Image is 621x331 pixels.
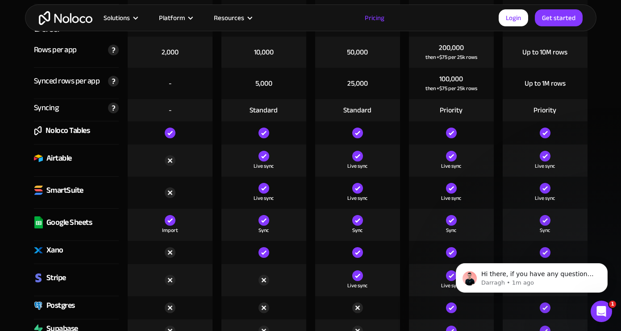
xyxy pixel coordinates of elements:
a: home [39,11,92,25]
div: Platform [159,12,185,24]
div: Up to 10M rows [522,47,567,57]
div: Live sync [347,281,367,290]
div: SmartSuite [46,184,83,197]
div: Live sync [535,161,555,170]
div: Live sync [254,194,274,203]
div: Resources [203,12,262,24]
div: Airtable [46,152,72,165]
div: Live sync [347,194,367,203]
a: Pricing [354,12,396,24]
div: Sync [446,226,456,235]
div: 50,000 [347,47,368,57]
div: Solutions [104,12,130,24]
div: Solutions [92,12,148,24]
div: Platform [148,12,203,24]
div: 200,000 [439,43,464,53]
div: Sync [258,226,269,235]
div: Stripe [46,271,66,285]
div: Sync [352,226,363,235]
div: Import [162,226,178,235]
div: Live sync [441,281,461,290]
div: 100,000 [439,74,463,84]
iframe: Intercom live chat [591,301,612,322]
div: Postgres [46,299,75,312]
div: Resources [214,12,244,24]
div: then +$75 per 25k rows [425,84,477,93]
span: 1 [609,301,616,308]
div: - [169,105,171,115]
div: Live sync [347,161,367,170]
div: 25,000 [347,79,368,88]
div: Standard [250,105,278,115]
div: Live sync [441,161,461,170]
div: Live sync [254,161,274,170]
div: Syncing [34,101,59,115]
div: Noloco Tables [46,124,90,137]
div: Priority [440,105,463,115]
div: 5,000 [255,79,272,88]
div: - [169,79,171,88]
div: Up to 1M rows [525,79,566,88]
div: Priority [533,105,556,115]
div: Sync [540,226,550,235]
div: Synced rows per app [34,74,100,88]
div: 10,000 [254,47,274,57]
a: Login [499,9,528,26]
div: Rows per app [34,43,77,57]
div: Xano [46,244,63,257]
div: Live sync [535,194,555,203]
div: then +$75 per 25k rows [425,53,477,62]
div: Live sync [441,194,461,203]
iframe: Intercom notifications message [442,244,621,307]
div: 2,000 [162,47,179,57]
a: Get started [535,9,583,26]
div: Standard [343,105,371,115]
div: Google Sheets [46,216,92,229]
